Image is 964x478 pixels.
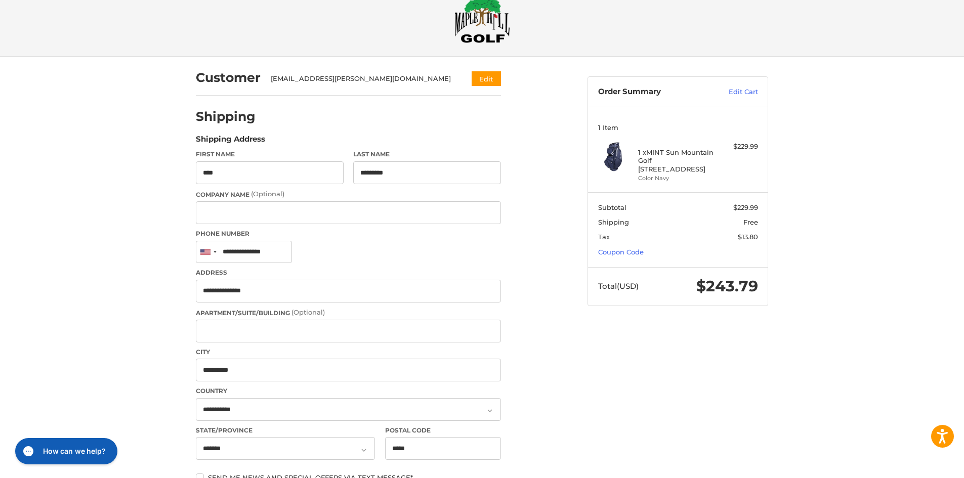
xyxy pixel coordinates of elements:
[733,203,758,211] span: $229.99
[196,268,501,277] label: Address
[196,241,220,263] div: United States: +1
[196,347,501,357] label: City
[598,281,639,291] span: Total (USD)
[196,426,375,435] label: State/Province
[718,142,758,152] div: $229.99
[707,87,758,97] a: Edit Cart
[196,109,256,124] h2: Shipping
[196,386,501,396] label: Country
[638,148,716,173] h4: 1 x MINT Sun Mountain Golf [STREET_ADDRESS]
[196,229,501,238] label: Phone Number
[881,451,964,478] iframe: Google Customer Reviews
[353,150,501,159] label: Last Name
[743,218,758,226] span: Free
[196,189,501,199] label: Company Name
[598,218,629,226] span: Shipping
[385,426,501,435] label: Postal Code
[598,87,707,97] h3: Order Summary
[196,150,344,159] label: First Name
[738,233,758,241] span: $13.80
[598,203,626,211] span: Subtotal
[598,248,644,256] a: Coupon Code
[472,71,501,86] button: Edit
[196,308,501,318] label: Apartment/Suite/Building
[696,277,758,295] span: $243.79
[196,134,265,150] legend: Shipping Address
[598,233,610,241] span: Tax
[598,123,758,132] h3: 1 Item
[196,70,261,85] h2: Customer
[10,434,120,468] iframe: Gorgias live chat messenger
[271,74,452,84] div: [EMAIL_ADDRESS][PERSON_NAME][DOMAIN_NAME]
[251,190,284,198] small: (Optional)
[638,174,716,183] li: Color Navy
[291,308,325,316] small: (Optional)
